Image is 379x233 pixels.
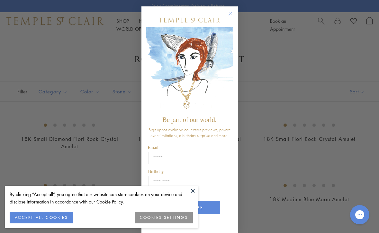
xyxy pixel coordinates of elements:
span: Birthday [148,169,164,174]
button: COOKIES SETTINGS [135,212,193,223]
button: Close dialog [230,13,238,21]
iframe: Gorgias live chat messenger [347,203,373,227]
span: Be part of our world. [162,116,216,123]
span: Sign up for exclusive collection previews, private event invitations, a birthday surprise and more. [149,127,231,138]
div: By clicking “Accept all”, you agree that our website can store cookies on your device and disclos... [10,191,193,205]
input: Email [148,152,231,164]
button: ACCEPT ALL COOKIES [10,212,73,223]
span: Email [148,145,158,150]
img: Temple St. Clair [159,18,220,22]
img: c4a9eb12-d91a-4d4a-8ee0-386386f4f338.jpeg [146,27,233,113]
